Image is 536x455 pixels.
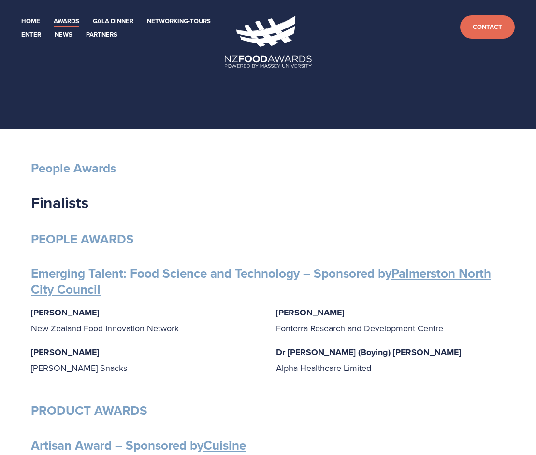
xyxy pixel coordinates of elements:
a: Palmerston North City Council [31,264,491,299]
strong: [PERSON_NAME] [276,306,344,319]
a: Gala Dinner [93,16,133,27]
strong: Emerging Talent: Food Science and Technology – Sponsored by [31,264,491,299]
strong: [PERSON_NAME] [31,306,99,319]
p: [PERSON_NAME] Snacks [31,344,261,375]
strong: Finalists [31,191,88,214]
a: Cuisine [203,436,246,455]
a: Networking-Tours [147,16,211,27]
a: Partners [86,29,117,41]
strong: Dr [PERSON_NAME] (Boying) [PERSON_NAME] [276,346,461,358]
strong: PEOPLE AWARDS [31,230,134,248]
p: Alpha Healthcare Limited [276,344,506,375]
strong: [PERSON_NAME] [31,346,99,358]
a: Home [21,16,40,27]
a: Enter [21,29,41,41]
a: Contact [460,15,515,39]
strong: Artisan Award – Sponsored by [31,436,246,455]
h3: People Awards [31,160,505,176]
a: News [55,29,72,41]
a: Awards [54,16,79,27]
p: Fonterra Research and Development Centre [276,305,506,336]
p: New Zealand Food Innovation Network [31,305,261,336]
strong: PRODUCT AWARDS [31,401,147,420]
